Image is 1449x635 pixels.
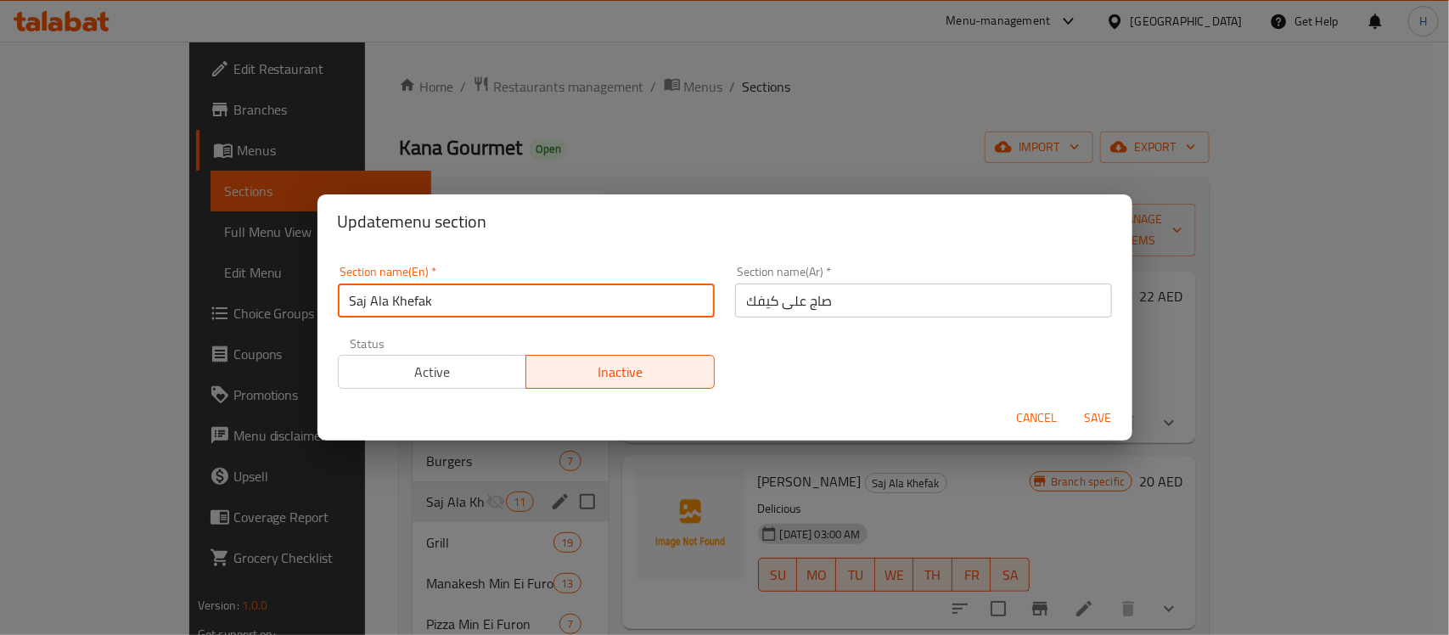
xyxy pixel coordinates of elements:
input: Please enter section name(en) [338,284,715,317]
span: Active [345,360,520,385]
button: Inactive [525,355,715,389]
button: Active [338,355,527,389]
input: Please enter section name(ar) [735,284,1112,317]
span: Cancel [1017,407,1058,429]
button: Cancel [1010,402,1064,434]
span: Inactive [533,360,708,385]
button: Save [1071,402,1126,434]
span: Save [1078,407,1119,429]
h2: Update menu section [338,208,1112,235]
